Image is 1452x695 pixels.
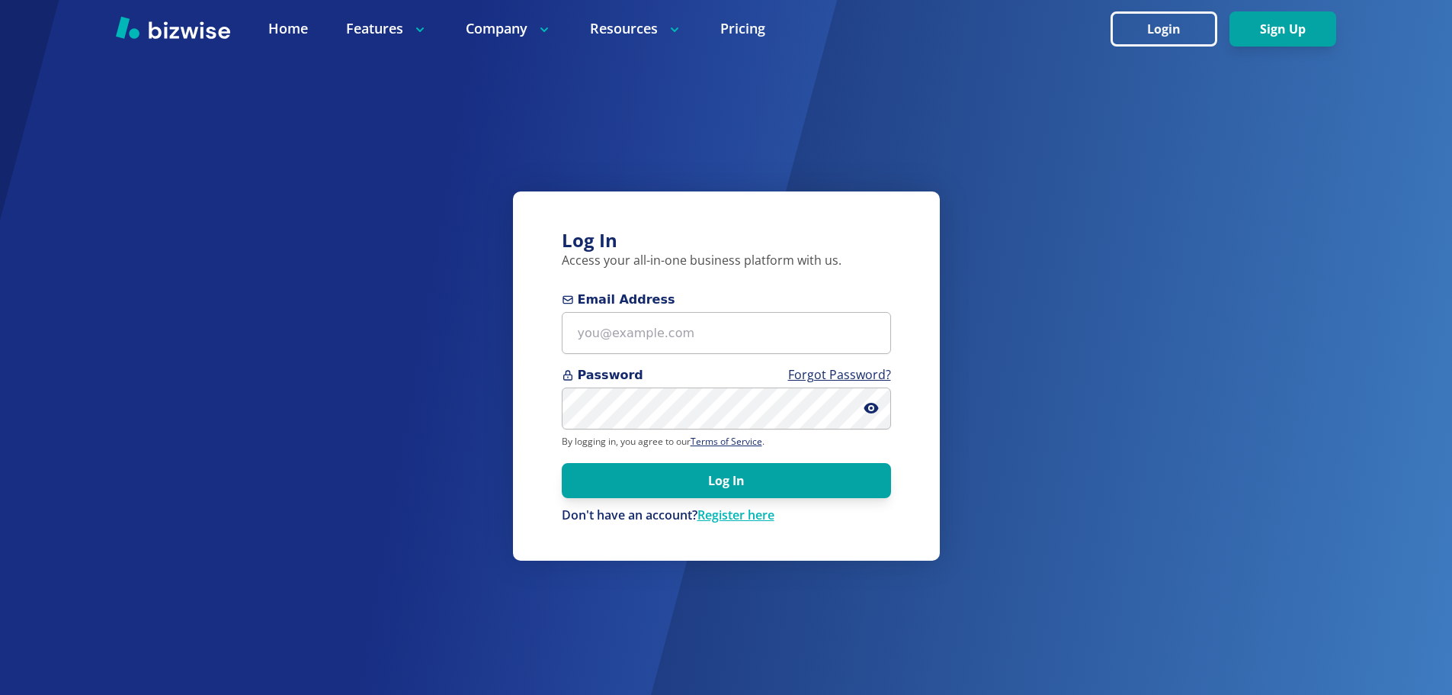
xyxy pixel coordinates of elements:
[562,436,891,448] p: By logging in, you agree to our .
[1229,11,1336,47] button: Sign Up
[116,16,230,39] img: Bizwise Logo
[1229,22,1336,37] a: Sign Up
[268,19,308,38] a: Home
[562,507,891,524] div: Don't have an account?Register here
[590,19,682,38] p: Resources
[562,312,891,354] input: you@example.com
[466,19,552,38] p: Company
[691,435,762,448] a: Terms of Service
[562,463,891,498] button: Log In
[720,19,765,38] a: Pricing
[788,366,891,383] a: Forgot Password?
[562,366,891,385] span: Password
[697,507,774,523] a: Register here
[562,253,891,269] p: Access your all-in-one business platform with us.
[1111,22,1229,37] a: Login
[1111,11,1217,47] button: Login
[562,291,891,309] span: Email Address
[346,19,428,38] p: Features
[562,228,891,253] h3: Log In
[562,507,891,524] p: Don't have an account?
